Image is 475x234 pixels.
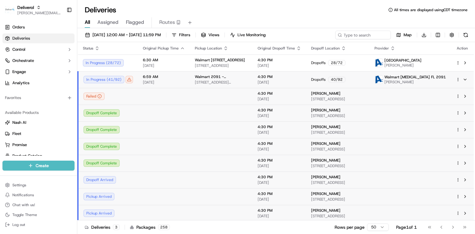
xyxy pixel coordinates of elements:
[83,46,93,51] span: Status
[17,11,62,15] button: [PERSON_NAME][EMAIL_ADDRESS][PERSON_NAME][DOMAIN_NAME]
[384,80,446,84] span: [PERSON_NAME]
[258,113,301,118] span: [DATE]
[311,158,340,163] span: [PERSON_NAME]
[12,202,35,207] span: Chat with us!
[384,63,422,68] span: [PERSON_NAME]
[2,22,75,32] a: Orders
[179,32,190,38] span: Filters
[394,7,468,12] span: All times are displayed using CDT timezone
[258,175,301,180] span: 4:30 PM
[258,74,301,79] span: 4:30 PM
[258,214,301,219] span: [DATE]
[83,93,105,100] button: Failed
[12,212,37,217] span: Toggle Theme
[311,113,365,118] span: [STREET_ADDRESS]
[335,31,391,39] input: Type to search
[82,31,164,39] button: [DATE] 12:00 AM - [DATE] 11:59 PM
[12,24,25,30] span: Orders
[12,69,26,75] span: Engage
[311,180,365,185] span: [STREET_ADDRESS]
[143,63,185,68] span: [DATE]
[12,131,21,136] span: Fleet
[12,47,25,52] span: Control
[195,58,245,63] span: Walmart [STREET_ADDRESS]
[258,80,301,85] span: [DATE]
[258,130,301,135] span: [DATE]
[311,147,365,152] span: [STREET_ADDRESS]
[92,32,161,38] span: [DATE] 12:00 AM - [DATE] 11:59 PM
[143,58,185,63] span: 6:30 AM
[311,197,365,202] span: [STREET_ADDRESS]
[374,46,389,51] span: Provider
[384,58,422,63] span: [GEOGRAPHIC_DATA]
[2,78,75,88] a: Analytics
[126,19,144,26] span: Flagged
[311,208,340,213] span: [PERSON_NAME]
[328,60,345,66] div: 28 / 72
[195,63,248,68] span: [STREET_ADDRESS]
[258,147,301,152] span: [DATE]
[311,141,340,146] span: [PERSON_NAME]
[143,80,185,85] span: [DATE]
[311,163,365,168] span: [STREET_ADDRESS]
[195,80,248,85] span: [STREET_ADDRESS][MEDICAL_DATA]
[2,118,75,128] button: Nash AI
[85,19,90,26] span: All
[2,181,75,189] button: Settings
[2,151,75,161] button: Product Catalog
[169,31,193,39] button: Filters
[12,193,34,197] span: Notifications
[5,131,72,136] a: Fleet
[2,220,75,229] button: Log out
[12,153,42,159] span: Product Catalog
[12,120,26,125] span: Nash AI
[5,6,15,14] img: Deliverol
[311,130,365,135] span: [STREET_ADDRESS]
[311,91,340,96] span: [PERSON_NAME]
[311,124,340,129] span: [PERSON_NAME]
[237,32,266,38] span: Live Monitoring
[461,31,470,39] button: Refresh
[258,158,301,163] span: 4:30 PM
[311,60,326,65] span: Dropoffs
[12,222,25,227] span: Log out
[258,46,295,51] span: Original Dropoff Time
[311,108,340,113] span: [PERSON_NAME]
[5,142,72,148] a: Promise
[5,120,72,125] a: Nash AI
[2,56,75,66] button: Orchestrate
[2,93,75,103] div: Favorites
[17,4,34,11] button: Deliverol
[2,161,75,171] button: Create
[258,97,301,102] span: [DATE]
[311,97,365,102] span: [STREET_ADDRESS]
[130,224,170,230] div: Packages
[258,124,301,129] span: 4:30 PM
[12,58,34,63] span: Orchestrate
[2,191,75,199] button: Notifications
[2,67,75,77] button: Engage
[396,224,417,230] div: Page 1 of 1
[393,31,414,39] button: Map
[113,224,120,230] div: 3
[97,19,118,26] span: Assigned
[2,129,75,139] button: Fleet
[2,45,75,54] button: Control
[159,19,175,26] span: Routes
[258,141,301,146] span: 4:30 PM
[143,46,179,51] span: Original Pickup Time
[258,91,301,96] span: 4:30 PM
[258,108,301,113] span: 4:30 PM
[85,224,120,230] div: Deliveries
[2,108,75,118] div: Available Products
[2,201,75,209] button: Chat with us!
[258,58,301,63] span: 4:30 PM
[2,140,75,150] button: Promise
[195,74,248,79] span: Walmart 2091 - [MEDICAL_DATA], [GEOGRAPHIC_DATA]
[36,162,49,169] span: Create
[258,163,301,168] span: [DATE]
[85,5,116,15] h1: Deliveries
[2,2,64,17] button: DeliverolDeliverol[PERSON_NAME][EMAIL_ADDRESS][PERSON_NAME][DOMAIN_NAME]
